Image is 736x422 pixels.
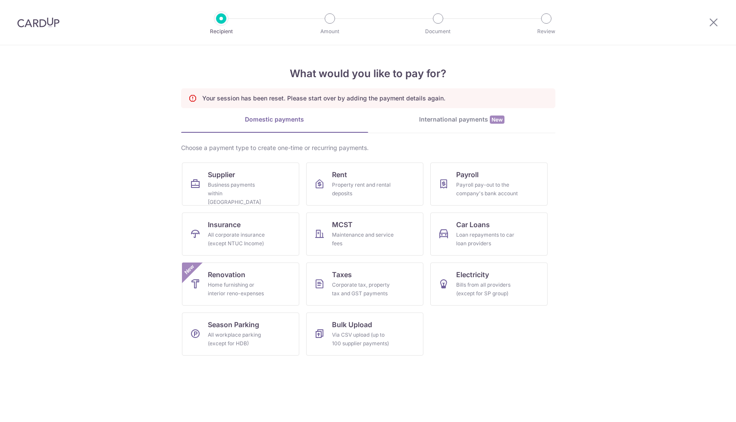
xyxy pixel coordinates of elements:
[306,263,423,306] a: TaxesCorporate tax, property tax and GST payments
[332,231,394,248] div: Maintenance and service fees
[430,263,548,306] a: ElectricityBills from all providers (except for SP group)
[456,181,518,198] div: Payroll pay-out to the company's bank account
[456,269,489,280] span: Electricity
[208,181,270,206] div: Business payments within [GEOGRAPHIC_DATA]
[208,169,235,180] span: Supplier
[332,331,394,348] div: Via CSV upload (up to 100 supplier payments)
[208,319,259,330] span: Season Parking
[430,213,548,256] a: Car LoansLoan repayments to car loan providers
[189,27,253,36] p: Recipient
[182,263,299,306] a: RenovationHome furnishing or interior reno-expensesNew
[208,231,270,248] div: All corporate insurance (except NTUC Income)
[306,213,423,256] a: MCSTMaintenance and service fees
[456,219,490,230] span: Car Loans
[208,331,270,348] div: All workplace parking (except for HDB)
[182,313,299,356] a: Season ParkingAll workplace parking (except for HDB)
[490,116,504,124] span: New
[406,27,470,36] p: Document
[332,181,394,198] div: Property rent and rental deposits
[332,169,347,180] span: Rent
[181,66,555,81] h4: What would you like to pay for?
[208,219,241,230] span: Insurance
[182,213,299,256] a: InsuranceAll corporate insurance (except NTUC Income)
[332,319,372,330] span: Bulk Upload
[456,169,479,180] span: Payroll
[202,94,445,103] p: Your session has been reset. Please start over by adding the payment details again.
[430,163,548,206] a: PayrollPayroll pay-out to the company's bank account
[181,115,368,124] div: Domestic payments
[306,163,423,206] a: RentProperty rent and rental deposits
[332,281,394,298] div: Corporate tax, property tax and GST payments
[181,144,555,152] div: Choose a payment type to create one-time or recurring payments.
[182,163,299,206] a: SupplierBusiness payments within [GEOGRAPHIC_DATA]
[332,269,352,280] span: Taxes
[368,115,555,124] div: International payments
[208,269,245,280] span: Renovation
[456,281,518,298] div: Bills from all providers (except for SP group)
[306,313,423,356] a: Bulk UploadVia CSV upload (up to 100 supplier payments)
[17,17,60,28] img: CardUp
[514,27,578,36] p: Review
[208,281,270,298] div: Home furnishing or interior reno-expenses
[456,231,518,248] div: Loan repayments to car loan providers
[332,219,353,230] span: MCST
[182,263,196,277] span: New
[298,27,362,36] p: Amount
